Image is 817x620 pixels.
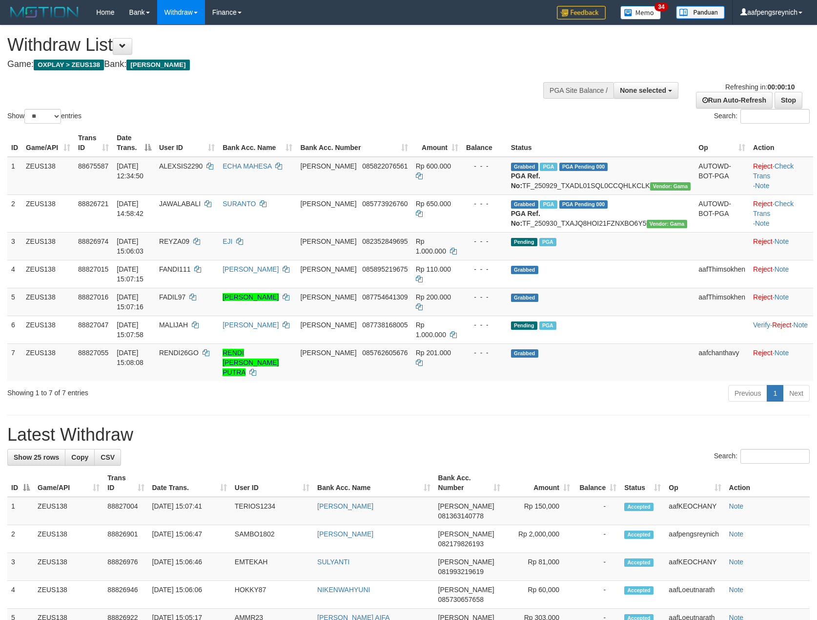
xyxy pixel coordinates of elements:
[665,581,725,609] td: aafLoeutnarath
[313,469,434,497] th: Bank Acc. Name: activate to sort column ascending
[574,553,620,581] td: -
[159,162,203,170] span: ALEXSIS2290
[159,237,189,245] span: REYZA09
[101,453,115,461] span: CSV
[749,288,813,316] td: ·
[7,157,22,195] td: 1
[362,200,408,208] span: Copy 085773926760 to clipboard
[7,343,22,381] td: 7
[696,92,773,108] a: Run Auto-Refresh
[34,60,104,70] span: OXPLAY > ZEUS138
[504,581,574,609] td: Rp 60,000
[223,321,279,329] a: [PERSON_NAME]
[511,321,537,330] span: Pending
[117,200,143,217] span: [DATE] 14:58:42
[22,260,74,288] td: ZEUS138
[753,349,773,357] a: Reject
[78,200,108,208] span: 88826721
[749,343,813,381] td: ·
[753,200,773,208] a: Reject
[574,469,620,497] th: Balance: activate to sort column ascending
[729,586,744,594] a: Note
[22,343,74,381] td: ZEUS138
[117,321,143,339] span: [DATE] 15:07:58
[296,129,411,157] th: Bank Acc. Number: activate to sort column ascending
[574,581,620,609] td: -
[694,288,749,316] td: aafThimsokhen
[231,525,313,553] td: SAMBO1802
[753,162,773,170] a: Reject
[223,265,279,273] a: [PERSON_NAME]
[557,6,606,20] img: Feedback.jpg
[317,502,373,510] a: [PERSON_NAME]
[507,157,695,195] td: TF_250929_TXADL01SQL0CCQHLKCLK
[416,237,446,255] span: Rp 1.000.000
[159,200,201,208] span: JAWALABALI
[223,162,271,170] a: ECHA MAHESA
[511,163,538,171] span: Grabbed
[22,157,74,195] td: ZEUS138
[300,293,356,301] span: [PERSON_NAME]
[753,162,794,180] a: Check Trans
[362,162,408,170] span: Copy 085822076561 to clipboard
[507,194,695,232] td: TF_250930_TXAJQ8HOI21FZNXBO6Y5
[504,553,574,581] td: Rp 81,000
[755,219,770,227] a: Note
[438,596,484,603] span: Copy 085730657658 to clipboard
[159,349,199,357] span: RENDI26GO
[103,581,148,609] td: 88826946
[540,200,557,209] span: Marked by aafpengsreynich
[300,321,356,329] span: [PERSON_NAME]
[7,232,22,260] td: 3
[772,321,792,329] a: Reject
[753,237,773,245] a: Reject
[78,265,108,273] span: 88827015
[7,384,333,398] div: Showing 1 to 7 of 7 entries
[7,5,82,20] img: MOTION_logo.png
[362,293,408,301] span: Copy 087754641309 to clipboard
[148,525,231,553] td: [DATE] 15:06:47
[654,2,668,11] span: 34
[78,237,108,245] span: 88826974
[362,237,408,245] span: Copy 082352849695 to clipboard
[34,581,103,609] td: ZEUS138
[665,553,725,581] td: aafKEOCHANY
[466,348,503,358] div: - - -
[148,497,231,525] td: [DATE] 15:07:41
[159,321,188,329] span: MALIJAH
[624,503,654,511] span: Accepted
[34,497,103,525] td: ZEUS138
[775,265,789,273] a: Note
[231,469,313,497] th: User ID: activate to sort column ascending
[559,200,608,209] span: PGA Pending
[749,260,813,288] td: ·
[103,469,148,497] th: Trans ID: activate to sort column ascending
[416,321,446,339] span: Rp 1.000.000
[416,162,451,170] span: Rp 600.000
[7,260,22,288] td: 4
[676,6,725,19] img: panduan.png
[574,525,620,553] td: -
[7,469,34,497] th: ID: activate to sort column descending
[148,469,231,497] th: Date Trans.: activate to sort column ascending
[466,320,503,330] div: - - -
[749,194,813,232] td: · ·
[434,469,504,497] th: Bank Acc. Number: activate to sort column ascending
[511,349,538,358] span: Grabbed
[223,237,232,245] a: EJI
[362,321,408,329] span: Copy 087738168005 to clipboard
[416,265,451,273] span: Rp 110.000
[416,293,451,301] span: Rp 200.000
[753,293,773,301] a: Reject
[438,540,484,548] span: Copy 082179826193 to clipboard
[22,316,74,343] td: ZEUS138
[504,525,574,553] td: Rp 2,000,000
[543,82,613,99] div: PGA Site Balance /
[219,129,296,157] th: Bank Acc. Name: activate to sort column ascending
[511,172,540,190] b: PGA Ref. No:
[665,525,725,553] td: aafpengsreynich
[539,238,556,246] span: Marked by aafnoeunsreypich
[22,129,74,157] th: Game/API: activate to sort column ascending
[7,553,34,581] td: 3
[462,129,507,157] th: Balance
